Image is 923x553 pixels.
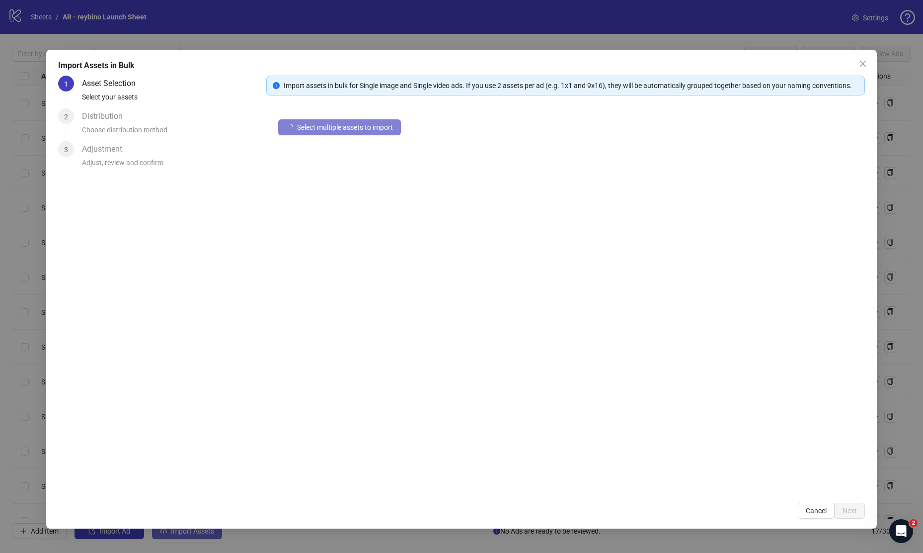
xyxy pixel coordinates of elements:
span: 3 [64,146,68,154]
div: Import assets in bulk for Single image and Single video ads. If you use 2 assets per ad (e.g. 1x1... [284,80,858,91]
button: Select multiple assets to import [278,119,401,135]
span: loading [286,124,293,131]
div: Asset Selection [82,76,144,92]
span: 2 [910,519,918,527]
div: Import Assets in Bulk [58,60,865,72]
div: Choose distribution method [82,124,258,141]
button: Next [835,503,865,519]
div: Adjustment [82,141,130,157]
span: info-circle [273,82,280,89]
span: 1 [64,80,68,88]
button: Cancel [798,503,835,519]
div: Select your assets [82,92,258,108]
span: Select multiple assets to import [297,123,393,131]
span: 2 [64,113,68,121]
iframe: Intercom live chat [889,519,913,543]
div: Adjust, review and confirm [82,157,258,174]
span: Cancel [806,507,827,515]
span: close [859,60,867,68]
div: Distribution [82,108,131,124]
button: Close [855,56,871,72]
